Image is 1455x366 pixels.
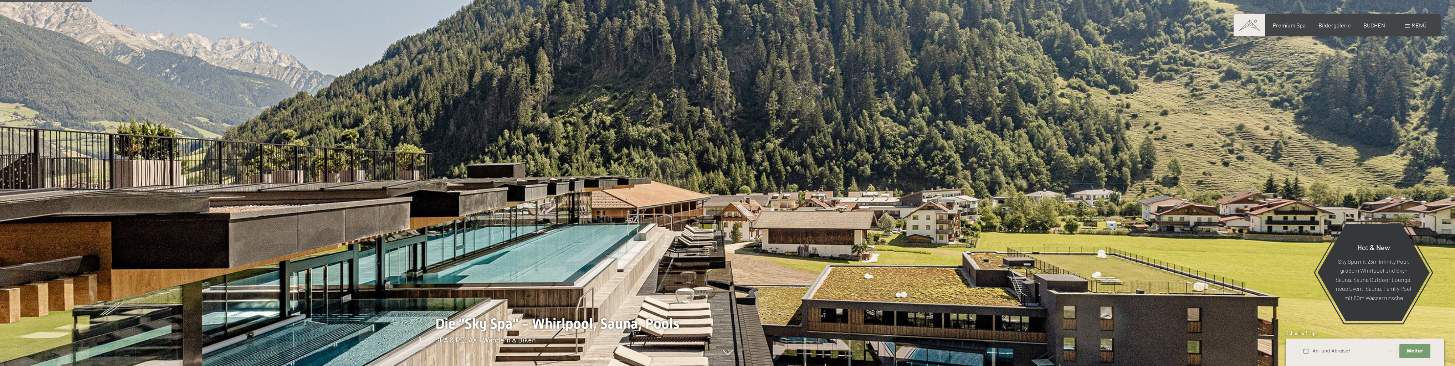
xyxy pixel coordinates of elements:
p: Sky Spa mit 23m Infinity Pool, großem Whirlpool und Sky-Sauna, Sauna Outdoor Lounge, neue Event-S... [1335,257,1412,302]
a: Bildergalerie [1318,22,1351,29]
a: BUCHEN [1363,22,1385,29]
span: Hot & New [1357,243,1390,251]
a: Hot & New Sky Spa mit 23m Infinity Pool, großem Whirlpool und Sky-Sauna, Sauna Outdoor Lounge, ne... [1317,223,1430,321]
button: Weiter [1399,344,1430,359]
a: Premium Spa [1273,22,1306,29]
span: Schnellanfrage [1286,330,1317,336]
span: Weiter [1407,348,1423,354]
span: Menü [1412,22,1426,29]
